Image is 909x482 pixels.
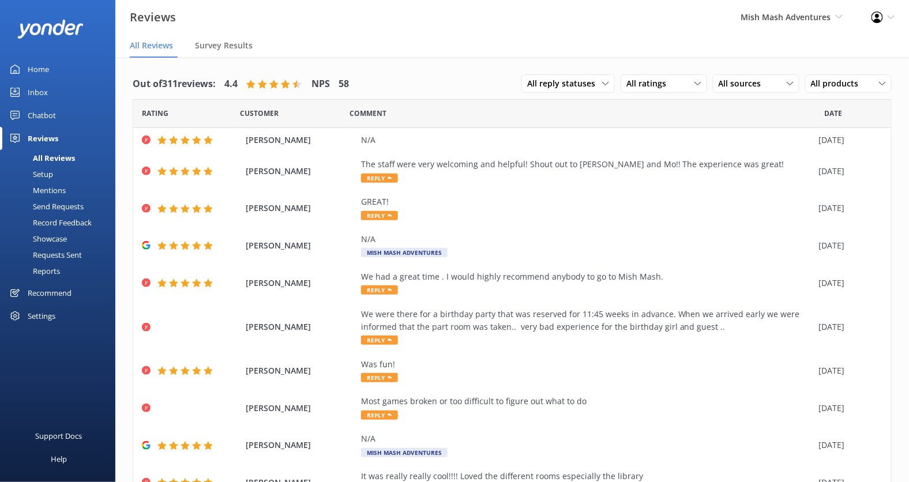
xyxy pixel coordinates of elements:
span: All Reviews [130,40,173,51]
span: All products [811,77,866,90]
div: N/A [361,134,813,146]
div: The staff were very welcoming and helpful! Shout out to [PERSON_NAME] and Mo!! The experience was... [361,158,813,171]
div: [DATE] [819,402,877,415]
div: We were there for a birthday party that was reserved for 11:45 weeks in advance. When we arrived ... [361,308,813,334]
span: [PERSON_NAME] [246,321,355,333]
div: Was fun! [361,358,813,371]
span: Reply [361,373,398,382]
span: [PERSON_NAME] [246,439,355,451]
span: [PERSON_NAME] [246,277,355,289]
div: [DATE] [819,165,877,178]
a: Send Requests [7,198,115,214]
div: Settings [28,304,55,327]
div: Reviews [28,127,58,150]
h4: 4.4 [224,77,238,92]
span: [PERSON_NAME] [246,134,355,146]
div: [DATE] [819,277,877,289]
a: Setup [7,166,115,182]
span: Reply [361,285,398,295]
h4: 58 [339,77,349,92]
span: Date [825,108,843,119]
div: Showcase [7,231,67,247]
div: Setup [7,166,53,182]
div: We had a great time . I would highly recommend anybody to go to Mish Mash. [361,270,813,283]
span: Reply [361,174,398,183]
div: Send Requests [7,198,84,214]
div: All Reviews [7,150,75,166]
div: N/A [361,233,813,246]
span: All ratings [626,77,673,90]
div: GREAT! [361,195,813,208]
div: Help [51,447,67,470]
div: Reports [7,263,60,279]
div: [DATE] [819,439,877,451]
div: N/A [361,432,813,445]
div: [DATE] [819,364,877,377]
span: Mish Mash Adventures [741,12,831,22]
div: [DATE] [819,202,877,214]
div: [DATE] [819,134,877,146]
span: [PERSON_NAME] [246,239,355,252]
span: [PERSON_NAME] [246,165,355,178]
div: Record Feedback [7,214,92,231]
a: Record Feedback [7,214,115,231]
div: Chatbot [28,104,56,127]
span: Reply [361,336,398,345]
div: [DATE] [819,239,877,252]
span: Date [142,108,168,119]
a: Mentions [7,182,115,198]
div: Most games broken or too difficult to figure out what to do [361,395,813,408]
span: [PERSON_NAME] [246,364,355,377]
span: Survey Results [195,40,253,51]
div: Support Docs [36,424,82,447]
span: Question [350,108,386,119]
span: Reply [361,411,398,420]
span: [PERSON_NAME] [246,402,355,415]
img: yonder-white-logo.png [17,20,84,39]
span: [PERSON_NAME] [246,202,355,214]
a: Showcase [7,231,115,247]
div: [DATE] [819,321,877,333]
span: MISH MASH Adventures [361,448,448,457]
div: Mentions [7,182,66,198]
div: Requests Sent [7,247,82,263]
a: Reports [7,263,115,279]
span: Reply [361,211,398,220]
div: Inbox [28,81,48,104]
span: Date [240,108,279,119]
h4: Out of 311 reviews: [133,77,216,92]
div: Recommend [28,281,72,304]
a: Requests Sent [7,247,115,263]
span: All sources [719,77,768,90]
div: Home [28,58,49,81]
h4: NPS [311,77,330,92]
span: MISH MASH Adventures [361,248,448,257]
span: All reply statuses [527,77,602,90]
a: All Reviews [7,150,115,166]
h3: Reviews [130,8,176,27]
